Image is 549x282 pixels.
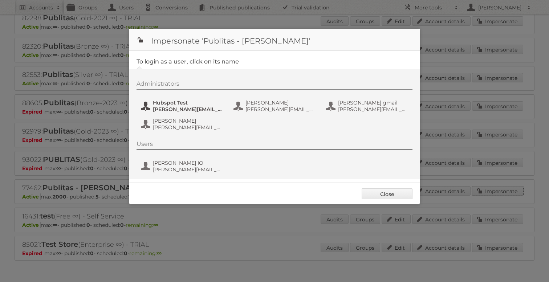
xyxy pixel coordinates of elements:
h1: Impersonate 'Publitas - [PERSON_NAME]' [129,29,420,51]
span: [PERSON_NAME][EMAIL_ADDRESS][DOMAIN_NAME] [153,124,223,131]
a: Close [362,188,412,199]
button: [PERSON_NAME] [PERSON_NAME][EMAIL_ADDRESS][DOMAIN_NAME] [233,99,318,113]
span: [PERSON_NAME][EMAIL_ADDRESS][DOMAIN_NAME] [153,166,223,173]
div: Administrators [137,80,412,90]
div: Users [137,140,412,150]
span: [PERSON_NAME][EMAIL_ADDRESS][DOMAIN_NAME] [338,106,408,113]
button: [PERSON_NAME] gmail [PERSON_NAME][EMAIL_ADDRESS][DOMAIN_NAME] [325,99,411,113]
span: [PERSON_NAME][EMAIL_ADDRESS][DOMAIN_NAME] [245,106,316,113]
span: [PERSON_NAME] gmail [338,99,408,106]
span: [PERSON_NAME] [245,99,316,106]
button: [PERSON_NAME] [PERSON_NAME][EMAIL_ADDRESS][DOMAIN_NAME] [140,117,225,131]
legend: To login as a user, click on its name [137,58,239,65]
span: [PERSON_NAME][EMAIL_ADDRESS][DOMAIN_NAME] [153,106,223,113]
button: [PERSON_NAME] IO [PERSON_NAME][EMAIL_ADDRESS][DOMAIN_NAME] [140,159,225,173]
button: Hubspot Test [PERSON_NAME][EMAIL_ADDRESS][DOMAIN_NAME] [140,99,225,113]
span: [PERSON_NAME] IO [153,160,223,166]
span: [PERSON_NAME] [153,118,223,124]
span: Hubspot Test [153,99,223,106]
